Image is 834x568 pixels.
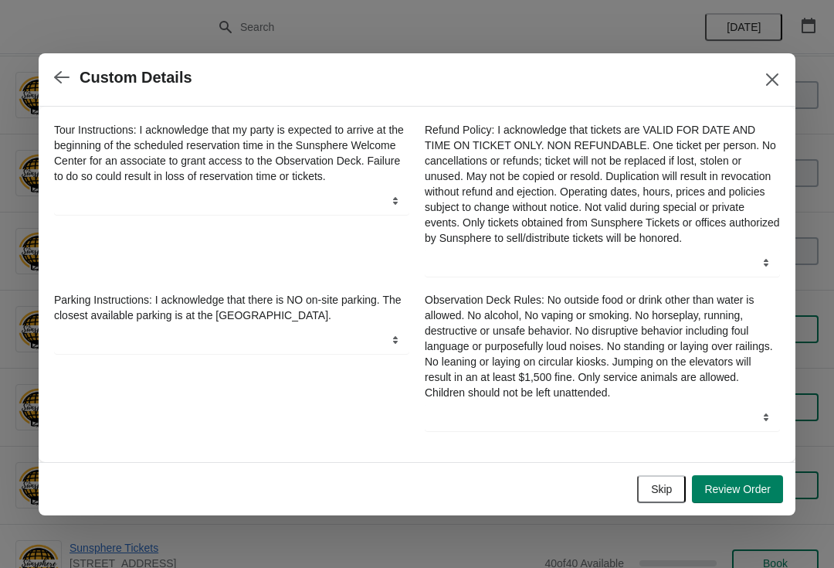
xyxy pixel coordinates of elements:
label: Refund Policy: I acknowledge that tickets are VALID FOR DATE AND TIME ON TICKET ONLY. NON REFUNDA... [425,122,780,246]
label: Observation Deck Rules: No outside food or drink other than water is allowed. No alcohol, No vapi... [425,292,780,400]
button: Review Order [692,475,783,503]
h2: Custom Details [80,69,192,87]
label: Parking Instructions: I acknowledge that there is NO on-site parking. The closest available parki... [54,292,409,323]
span: Review Order [704,483,771,495]
label: Tour Instructions: I acknowledge that my party is expected to arrive at the beginning of the sche... [54,122,409,184]
span: Skip [651,483,672,495]
button: Skip [637,475,686,503]
button: Close [758,66,786,94]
